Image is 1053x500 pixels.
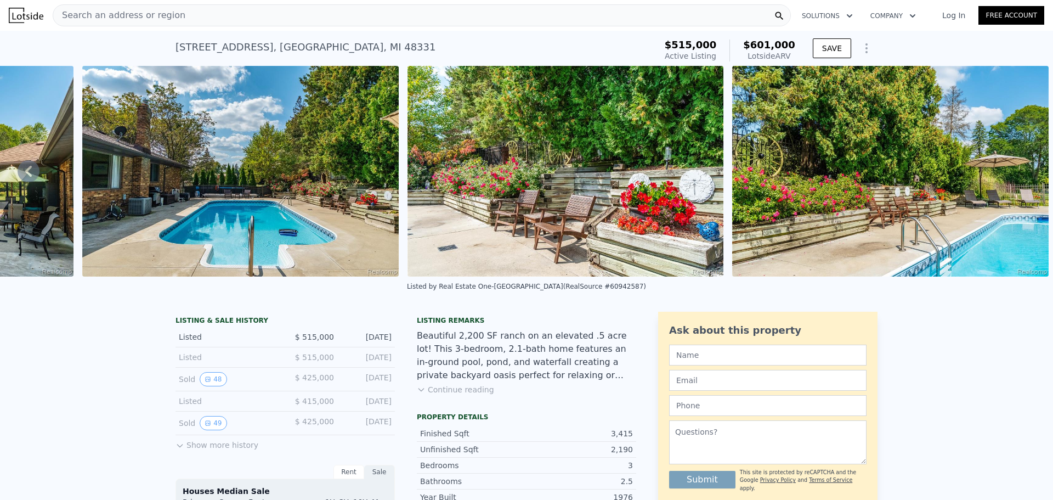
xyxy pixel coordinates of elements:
button: Continue reading [417,384,494,395]
input: Name [669,345,867,366]
span: $ 425,000 [295,417,334,426]
span: $ 415,000 [295,397,334,406]
div: Sold [179,416,276,430]
a: Privacy Policy [760,477,796,483]
div: Finished Sqft [420,428,526,439]
div: Listed [179,396,276,407]
div: [DATE] [343,332,392,342]
div: [DATE] [343,416,392,430]
img: Sale: 169883807 Parcel: 60089876 [732,66,1049,277]
img: Sale: 169883807 Parcel: 60089876 [407,66,724,277]
div: [DATE] [343,396,392,407]
div: 3,415 [526,428,633,439]
div: 2.5 [526,476,633,487]
div: Bedrooms [420,460,526,471]
div: [STREET_ADDRESS] , [GEOGRAPHIC_DATA] , MI 48331 [175,40,435,55]
div: Unfinished Sqft [420,444,526,455]
div: [DATE] [343,352,392,363]
button: Solutions [793,6,862,26]
div: LISTING & SALE HISTORY [175,316,395,327]
div: 3 [526,460,633,471]
div: Listed [179,352,276,363]
div: Beautiful 2,200 SF ranch on an elevated .5 acre lot! This 3-bedroom, 2.1-bath home features an in... [417,329,636,382]
div: [DATE] [343,372,392,386]
input: Phone [669,395,867,416]
div: Lotside ARV [743,50,795,61]
div: This site is protected by reCAPTCHA and the Google and apply. [740,469,867,492]
span: $515,000 [665,39,717,50]
div: Listing remarks [417,316,636,325]
button: Show more history [175,435,258,451]
button: View historical data [200,372,227,386]
span: Search an address or region [53,9,185,22]
a: Log In [929,10,978,21]
button: Submit [669,471,735,488]
div: 2,190 [526,444,633,455]
div: Sale [364,465,395,479]
a: Free Account [978,6,1044,25]
span: Active Listing [665,52,716,60]
input: Email [669,370,867,391]
div: Sold [179,372,276,386]
div: Listed by Real Estate One-[GEOGRAPHIC_DATA] (RealSource #60942587) [407,283,646,290]
button: Show Options [856,37,877,59]
div: Ask about this property [669,323,867,338]
div: Rent [333,465,364,479]
div: Listed [179,332,276,342]
a: Terms of Service [809,477,852,483]
div: Property details [417,413,636,422]
span: $ 515,000 [295,353,334,362]
span: $ 425,000 [295,373,334,382]
span: $601,000 [743,39,795,50]
button: SAVE [813,38,851,58]
img: Lotside [9,8,43,23]
span: $ 515,000 [295,333,334,341]
div: Bathrooms [420,476,526,487]
button: View historical data [200,416,227,430]
button: Company [862,6,925,26]
img: Sale: 169883807 Parcel: 60089876 [82,66,399,277]
div: Houses Median Sale [183,486,388,497]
